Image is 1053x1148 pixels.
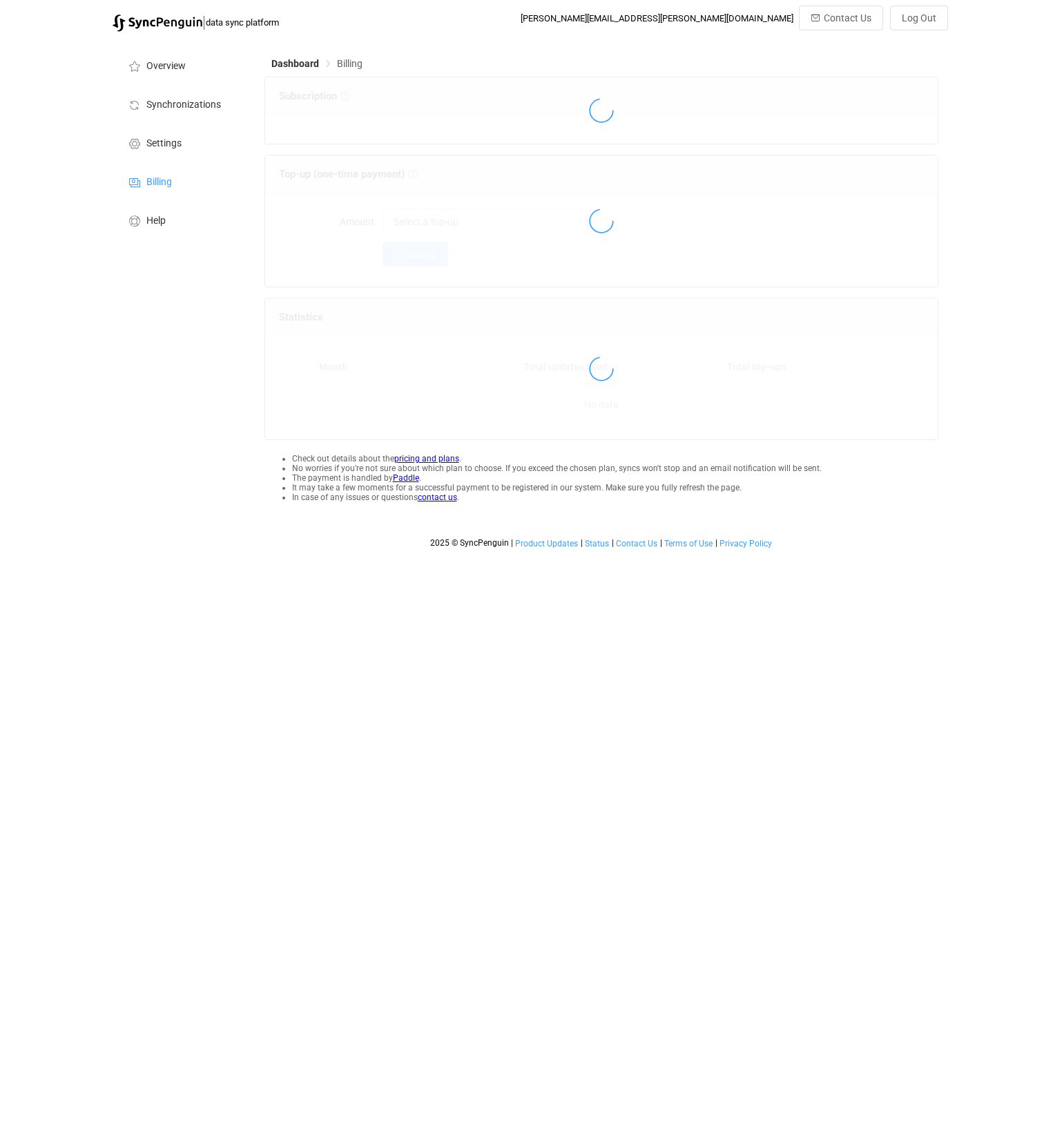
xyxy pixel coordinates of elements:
a: Terms of Use [664,539,713,548]
a: Contact Us [615,539,658,548]
a: Settings [113,123,251,162]
span: Log Out [902,12,936,23]
button: Contact Us [799,6,883,30]
a: Paddle [393,473,419,483]
span: Terms of Use [664,539,713,548]
a: Synchronizations [113,84,251,123]
span: | [715,538,717,548]
a: pricing and plans [394,454,459,463]
span: data sync platform [206,17,279,28]
a: Overview [113,46,251,84]
div: Breadcrumb [271,59,363,68]
span: Contact Us [824,12,871,23]
a: Billing [113,162,251,200]
span: Product Updates [515,539,578,548]
span: Overview [146,61,186,72]
span: Status [585,539,609,548]
span: | [581,538,583,548]
span: 2025 © SyncPenguin [430,538,509,548]
span: | [660,538,662,548]
span: Settings [146,138,182,149]
a: Product Updates [514,539,579,548]
span: Billing [146,177,172,188]
li: The payment is handled by . [292,473,938,483]
a: |data sync platform [113,12,279,32]
span: Contact Us [616,539,657,548]
span: | [612,538,614,548]
span: Synchronizations [146,99,221,111]
span: Help [146,216,166,227]
li: It may take a few moments for a successful payment to be registered in our system. Make sure you ... [292,483,938,492]
a: Help [113,200,251,239]
div: [PERSON_NAME][EMAIL_ADDRESS][PERSON_NAME][DOMAIN_NAME] [521,13,793,23]
span: | [202,12,206,32]
a: contact us [418,492,457,502]
li: Check out details about the . [292,454,938,463]
span: Privacy Policy [719,539,772,548]
span: | [511,538,513,548]
a: Status [584,539,610,548]
a: Privacy Policy [719,539,773,548]
span: Dashboard [271,58,319,69]
li: No worries if you're not sure about which plan to choose. If you exceed the chosen plan, syncs wo... [292,463,938,473]
li: In case of any issues or questions . [292,492,938,502]
img: syncpenguin.svg [113,15,202,32]
button: Log Out [890,6,948,30]
span: Billing [337,58,363,69]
